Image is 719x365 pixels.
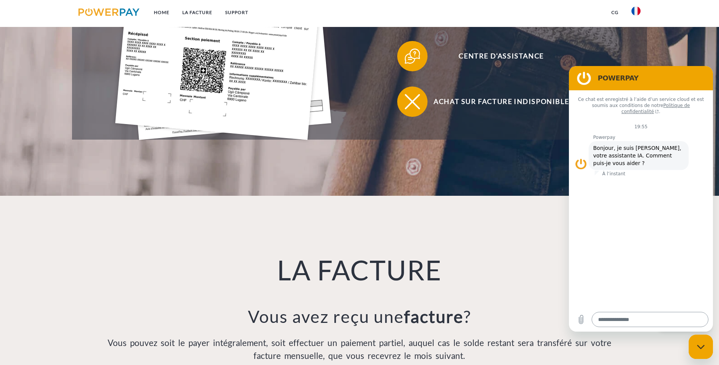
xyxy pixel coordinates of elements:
p: Vous pouvez soit le payer intégralement, soit effectuer un paiement partiel, auquel cas le solde ... [94,337,625,362]
b: facture [404,306,464,327]
span: Centre d'assistance [408,41,594,71]
button: Centre d'assistance [397,41,594,71]
img: qb_close.svg [403,92,422,111]
h1: LA FACTURE [94,253,625,287]
a: Support [219,6,255,19]
a: Home [147,6,176,19]
span: Achat sur facture indisponible [408,87,594,117]
a: LA FACTURE [176,6,219,19]
img: qb_help.svg [403,47,422,66]
a: CG [605,6,625,19]
button: Achat sur facture indisponible [397,87,594,117]
img: logo-powerpay.svg [78,8,139,16]
h3: Vous avez reçu une ? [94,306,625,327]
iframe: Bouton de lancement de la fenêtre de messagerie, conversation en cours [689,335,713,359]
iframe: Fenêtre de messagerie [569,66,713,332]
img: fr [631,6,641,16]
